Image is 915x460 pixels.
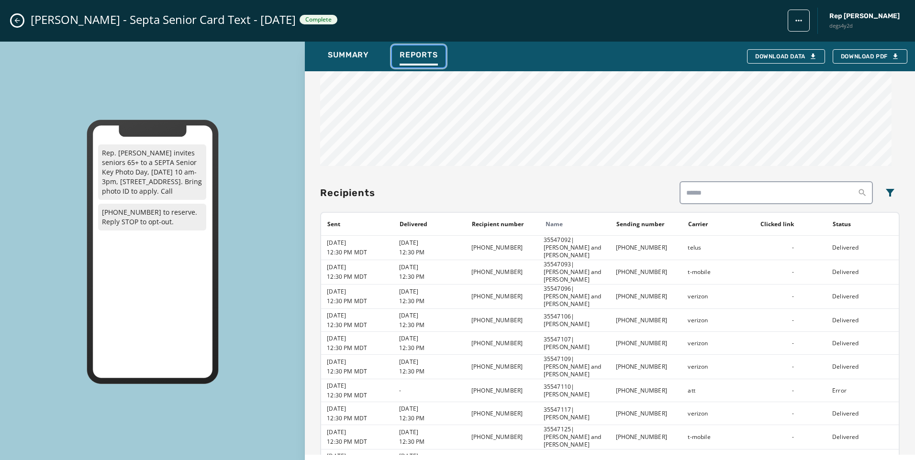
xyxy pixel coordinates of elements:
[327,382,393,390] span: [DATE]
[327,249,393,256] span: 12:30 PM MDT
[826,332,899,355] td: Delivered
[538,402,610,425] td: 35547117|[PERSON_NAME]
[682,425,754,449] td: t-mobile
[826,260,899,285] td: Delivered
[399,428,465,436] span: [DATE]
[757,217,798,232] button: Sort by [object Object]
[841,53,899,60] span: Download PDF
[682,285,754,309] td: verizon
[327,297,393,305] span: 12:30 PM MDT
[399,288,465,296] span: [DATE]
[399,249,465,256] span: 12:30 PM
[466,260,538,285] td: [PHONE_NUMBER]
[399,321,465,329] span: 12:30 PM
[546,220,610,228] div: Name
[538,355,610,379] td: 35547109|[PERSON_NAME] and [PERSON_NAME]
[327,428,393,436] span: [DATE]
[327,263,393,271] span: [DATE]
[760,363,826,371] div: -
[468,217,527,232] button: Sort by [object Object]
[466,379,538,402] td: [PHONE_NUMBER]
[538,379,610,402] td: 35547110|[PERSON_NAME]
[826,355,899,379] td: Delivered
[327,452,393,460] span: [DATE]
[327,344,393,352] span: 12:30 PM MDT
[399,405,465,413] span: [DATE]
[826,425,899,449] td: Delivered
[328,50,369,60] span: Summary
[610,379,682,402] td: [PHONE_NUMBER]
[760,433,826,441] div: -
[327,273,393,281] span: 12:30 PM MDT
[826,379,899,402] td: Error
[760,410,826,417] div: -
[755,53,817,60] div: Download Data
[610,285,682,309] td: [PHONE_NUMBER]
[538,309,610,332] td: 35547106|[PERSON_NAME]
[826,402,899,425] td: Delivered
[466,236,538,260] td: [PHONE_NUMBER]
[538,236,610,260] td: 35547092|[PERSON_NAME] and [PERSON_NAME]
[760,387,826,394] div: -
[881,183,900,202] button: Filters menu
[399,263,465,271] span: [DATE]
[396,217,431,232] button: Sort by [object Object]
[610,425,682,449] td: [PHONE_NUMBER]
[327,288,393,296] span: [DATE]
[327,392,393,399] span: 12:30 PM MDT
[610,236,682,260] td: [PHONE_NUMBER]
[829,11,900,21] span: Rep [PERSON_NAME]
[466,402,538,425] td: [PHONE_NUMBER]
[610,332,682,355] td: [PHONE_NUMBER]
[788,10,810,32] button: broadcast action menu
[399,335,465,342] span: [DATE]
[327,415,393,422] span: 12:30 PM MDT
[682,236,754,260] td: telus
[327,321,393,329] span: 12:30 PM MDT
[327,239,393,247] span: [DATE]
[98,204,206,230] p: [PHONE_NUMBER] to reserve. Reply STOP to opt-out.
[392,45,446,67] button: Reports
[682,260,754,285] td: t-mobile
[399,312,465,319] span: [DATE]
[538,425,610,449] td: 35547125|[PERSON_NAME] and [PERSON_NAME]
[829,22,900,30] span: degs4y2d
[327,335,393,342] span: [DATE]
[399,368,465,375] span: 12:30 PM
[610,260,682,285] td: [PHONE_NUMBER]
[610,355,682,379] td: [PHONE_NUMBER]
[747,49,825,64] button: Download Data
[538,260,610,285] td: 35547093|[PERSON_NAME] and [PERSON_NAME]
[682,309,754,332] td: verizon
[760,317,826,324] div: -
[466,332,538,355] td: [PHONE_NUMBER]
[538,332,610,355] td: 35547107|[PERSON_NAME]
[610,402,682,425] td: [PHONE_NUMBER]
[610,309,682,332] td: [PHONE_NUMBER]
[399,239,465,247] span: [DATE]
[31,12,296,27] span: [PERSON_NAME] - Septa Senior Card Text - [DATE]
[98,144,206,200] p: Rep. [PERSON_NAME] invites seniors 65+ to a SEPTA Senior Key Photo Day, [DATE] 10 am-3pm, [STREET...
[327,405,393,413] span: [DATE]
[327,368,393,375] span: 12:30 PM MDT
[466,425,538,449] td: [PHONE_NUMBER]
[327,358,393,366] span: [DATE]
[305,16,332,23] span: Complete
[826,236,899,260] td: Delivered
[466,309,538,332] td: [PHONE_NUMBER]
[399,358,465,366] span: [DATE]
[399,297,465,305] span: 12:30 PM
[327,438,393,446] span: 12:30 PM MDT
[613,217,668,232] button: Sort by [object Object]
[826,285,899,309] td: Delivered
[399,452,465,460] span: [DATE]
[466,285,538,309] td: [PHONE_NUMBER]
[760,340,826,347] div: -
[393,379,466,402] td: -
[760,244,826,252] div: -
[682,402,754,425] td: verizon
[466,355,538,379] td: [PHONE_NUMBER]
[682,332,754,355] td: verizon
[400,50,438,60] span: Reports
[320,45,377,67] button: Summary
